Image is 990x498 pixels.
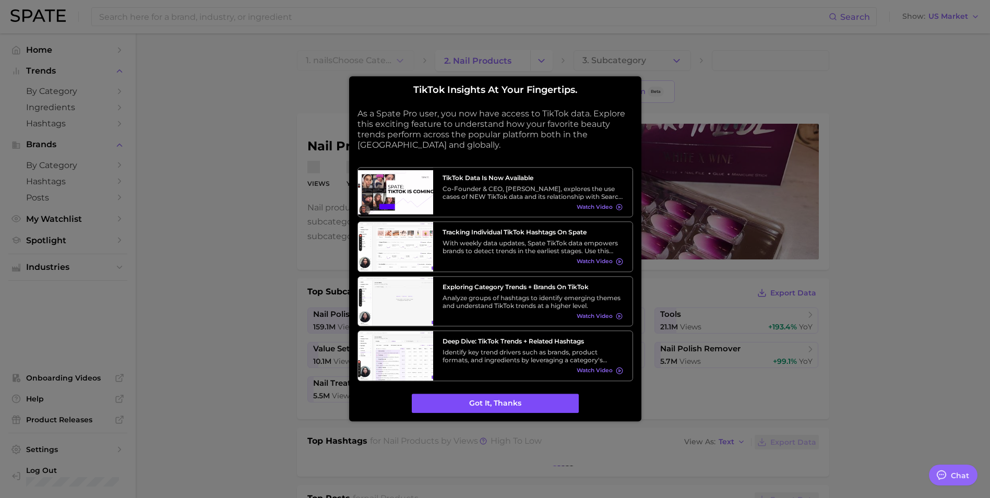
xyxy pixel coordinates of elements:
[443,348,623,364] div: Identify key trend drivers such as brands, product formats, and ingredients by leveraging a categ...
[357,221,633,272] a: Tracking Individual TikTok Hashtags on SpateWith weekly data updates, Spate TikTok data empowers ...
[443,228,623,236] h3: Tracking Individual TikTok Hashtags on Spate
[577,367,613,374] span: Watch Video
[443,337,623,345] h3: Deep Dive: TikTok Trends + Related Hashtags
[357,276,633,327] a: Exploring Category Trends + Brands on TikTokAnalyze groups of hashtags to identify emerging theme...
[357,167,633,218] a: TikTok data is now availableCo-Founder & CEO, [PERSON_NAME], explores the use cases of NEW TikTok...
[443,185,623,200] div: Co-Founder & CEO, [PERSON_NAME], explores the use cases of NEW TikTok data and its relationship w...
[443,174,623,182] h3: TikTok data is now available
[412,394,579,413] button: Got it, thanks
[443,239,623,255] div: With weekly data updates, Spate TikTok data empowers brands to detect trends in the earliest stag...
[577,313,613,319] span: Watch Video
[357,85,633,96] h2: TikTok insights at your fingertips.
[443,294,623,310] div: Analyze groups of hashtags to identify emerging themes and understand TikTok trends at a higher l...
[577,258,613,265] span: Watch Video
[357,330,633,381] a: Deep Dive: TikTok Trends + Related HashtagsIdentify key trend drivers such as brands, product for...
[577,204,613,210] span: Watch Video
[357,109,633,150] p: As a Spate Pro user, you now have access to TikTok data. Explore this exciting feature to underst...
[443,283,623,291] h3: Exploring Category Trends + Brands on TikTok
